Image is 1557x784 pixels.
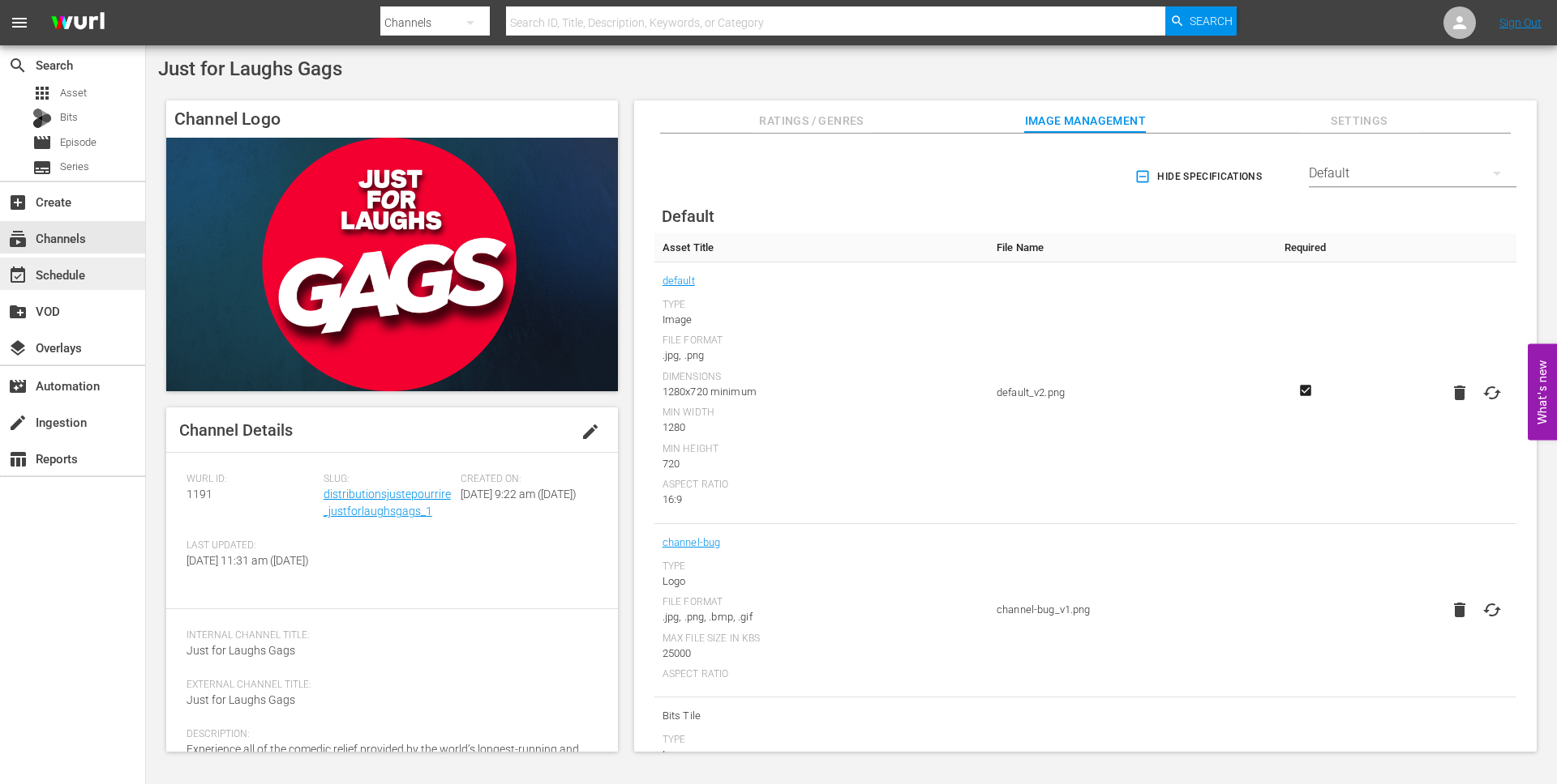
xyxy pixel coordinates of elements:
span: Reports [8,450,28,469]
span: Hide Specifications [1138,168,1262,185]
span: Just for Laughs Gags [158,58,342,80]
div: File Format [663,334,980,347]
button: Search [1165,6,1237,36]
span: Last Updated: [187,539,315,552]
span: Automation [8,377,28,396]
span: Schedule [8,266,28,285]
span: menu [10,13,29,32]
a: default [663,271,695,292]
span: VOD [8,302,28,322]
div: 16:9 [663,492,980,508]
span: Just for Laughs Gags [187,693,295,706]
img: Just for Laughs Gags [166,138,618,391]
span: Search [8,56,28,75]
span: Series [60,159,89,175]
button: Open Feedback Widget [1528,344,1557,441]
span: Channel Details [179,420,293,440]
button: edit [571,412,610,451]
div: Aspect Ratio [663,668,980,681]
span: External Channel Title: [187,679,590,692]
div: Logo [663,573,980,590]
th: Asset Title [654,233,989,262]
div: Max File Size In Kbs [663,633,980,646]
th: Required [1270,233,1340,262]
span: Settings [1298,111,1420,131]
div: Type [663,734,980,747]
div: Type [663,299,980,312]
span: 1191 [187,488,212,501]
a: channel-bug [663,532,721,553]
div: Bits [32,109,52,128]
span: Description: [187,728,590,741]
a: distributionsjustepourrire_justforlaughsgags_1 [324,488,451,518]
div: Image [663,747,980,763]
span: Ratings / Genres [751,111,873,131]
span: Search [1190,6,1233,36]
div: .jpg, .png, .bmp, .gif [663,609,980,625]
div: Default [1309,151,1516,196]
span: [DATE] 11:31 am ([DATE]) [187,554,309,567]
td: default_v2.png [989,262,1270,524]
div: Min Height [663,443,980,456]
div: 25000 [663,646,980,662]
button: Hide Specifications [1131,154,1268,199]
span: Bits Tile [663,705,980,726]
span: Image Management [1024,111,1146,131]
a: Sign Out [1499,16,1542,29]
div: Dimensions [663,371,980,384]
span: Default [662,207,714,226]
th: File Name [989,233,1270,262]
span: Asset [60,85,87,101]
span: Wurl ID: [187,473,315,486]
td: channel-bug_v1.png [989,524,1270,697]
div: .jpg, .png [663,347,980,364]
span: Series [32,158,52,177]
h4: Channel Logo [166,100,618,138]
span: Bits [60,109,78,126]
div: Image [663,312,980,328]
span: Internal Channel Title: [187,629,590,642]
span: Just for Laughs Gags [187,644,295,657]
div: Type [663,560,980,573]
span: Created On: [461,473,590,486]
div: Min Width [663,407,980,420]
div: 1280 [663,420,980,436]
span: Slug: [324,473,453,486]
span: [DATE] 9:22 am ([DATE]) [461,488,577,501]
span: movie [32,133,52,152]
span: Asset [32,83,52,103]
span: Ingestion [8,413,28,432]
div: Aspect Ratio [663,479,980,492]
span: Channels [8,229,28,249]
span: Episode [60,134,97,151]
svg: Required [1296,383,1315,398]
span: Create [8,193,28,212]
div: 720 [663,456,980,472]
img: ans4CAIJ8jUAAAAAAAAAAAAAAAAAAAAAAAAgQb4GAAAAAAAAAAAAAAAAAAAAAAAAJMjXAAAAAAAAAAAAAAAAAAAAAAAAgAT5G... [39,4,117,42]
span: Overlays [8,339,28,358]
div: 1280x720 minimum [663,384,980,400]
span: edit [581,422,600,441]
div: File Format [663,596,980,609]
